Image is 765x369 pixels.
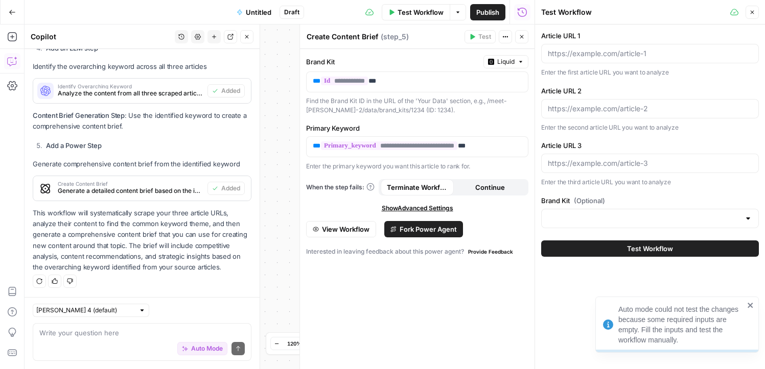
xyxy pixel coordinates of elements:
[221,184,240,193] span: Added
[468,248,513,256] span: Provide Feedback
[58,181,203,186] span: Create Content Brief
[627,243,673,254] span: Test Workflow
[465,30,496,43] button: Test
[475,182,505,192] span: Continue
[541,140,759,151] label: Article URL 3
[306,183,375,192] a: When the step fails:
[33,111,125,119] strong: Content Brief Generation Step
[33,110,251,132] p: : Use the identified keyword to create a comprehensive content brief.
[207,84,245,97] button: Added
[387,182,448,192] span: Terminate Workflow
[36,305,134,315] input: Claude Sonnet 4 (default)
[398,7,444,17] span: Test Workflow
[322,224,369,234] span: View Workflow
[470,4,505,20] button: Publish
[618,304,744,345] div: Auto mode could not test the changes because some required inputs are empty. Fill the inputs and ...
[284,8,299,17] span: Draft
[33,208,251,273] p: This workflow will systematically scrape your three article URLs, analyze their content to find t...
[381,32,409,42] span: ( step_5 )
[747,301,754,309] button: close
[548,158,752,168] input: https://example.com/article-3
[382,4,450,20] button: Test Workflow
[230,4,277,20] button: Untitled
[497,57,515,66] span: Liquid
[58,89,203,98] span: Analyze the content from all three scraped articles to identify the main overarching keyword or t...
[548,104,752,114] input: https://example.com/article-2
[246,7,271,17] span: Untitled
[46,44,98,52] strong: Add an LLM step
[306,245,528,258] div: Interested in leaving feedback about this power agent?
[382,204,453,213] span: Show Advanced Settings
[478,32,491,41] span: Test
[541,31,759,41] label: Article URL 1
[541,195,759,206] label: Brand Kit
[476,7,499,17] span: Publish
[33,159,251,169] p: Generate comprehensive content brief from the identified keyword
[454,179,527,195] button: Continue
[400,224,457,234] span: Fork Power Agent
[191,344,223,353] span: Auto Mode
[46,141,102,150] strong: Add a Power Step
[31,32,172,42] div: Copilot
[33,61,251,72] p: Identify the overarching keyword across all three articles
[384,221,463,237] button: Fork Power Agent
[287,339,302,348] span: 120%
[306,123,528,133] label: Primary Keyword
[541,177,759,187] p: Enter the third article URL you want to analyze
[574,195,605,206] span: (Optional)
[541,240,759,257] button: Test Workflow
[177,342,227,355] button: Auto Mode
[483,55,528,68] button: Liquid
[307,32,378,42] textarea: Create Content Brief
[58,186,203,195] span: Generate a detailed content brief based on the identified overarching keyword
[306,57,479,67] label: Brand Kit
[221,86,240,95] span: Added
[548,48,752,59] input: https://example.com/article-1
[306,96,528,115] div: Find the Brand Kit ID in the URL of the 'Your Data' section, e.g., /meet-[PERSON_NAME]-2/data/bra...
[58,84,203,89] span: Identify Overarching Keyword
[541,86,759,96] label: Article URL 2
[541,122,759,133] p: Enter the second article URL you want to analyze
[464,245,517,258] button: Provide Feedback
[306,221,376,237] button: View Workflow
[306,161,528,171] p: Enter the primary keyword you want this article to rank for.
[207,182,245,195] button: Added
[541,67,759,78] p: Enter the first article URL you want to analyze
